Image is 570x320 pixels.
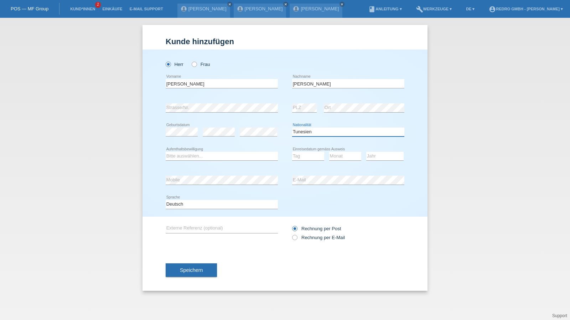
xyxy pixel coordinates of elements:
a: close [227,2,232,7]
label: Frau [192,62,210,67]
label: Herr [166,62,183,67]
i: close [284,2,287,6]
input: Frau [192,62,196,66]
i: build [416,6,423,13]
span: Speichern [180,267,203,273]
a: E-Mail Support [126,7,167,11]
a: DE ▾ [462,7,478,11]
input: Rechnung per Post [292,226,297,235]
a: Kund*innen [67,7,99,11]
a: Einkäufe [99,7,126,11]
a: POS — MF Group [11,6,48,11]
span: 2 [95,2,101,8]
a: Support [552,313,567,318]
a: [PERSON_NAME] [188,6,227,11]
a: account_circleRedro GmbH - [PERSON_NAME] ▾ [485,7,566,11]
i: account_circle [489,6,496,13]
input: Rechnung per E-Mail [292,235,297,244]
i: close [228,2,232,6]
i: close [340,2,344,6]
input: Herr [166,62,170,66]
label: Rechnung per Post [292,226,341,231]
a: bookAnleitung ▾ [365,7,405,11]
a: [PERSON_NAME] [301,6,339,11]
label: Rechnung per E-Mail [292,235,345,240]
button: Speichern [166,263,217,277]
h1: Kunde hinzufügen [166,37,404,46]
a: close [340,2,344,7]
a: [PERSON_NAME] [245,6,283,11]
a: buildWerkzeuge ▾ [413,7,456,11]
i: book [368,6,375,13]
a: close [283,2,288,7]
